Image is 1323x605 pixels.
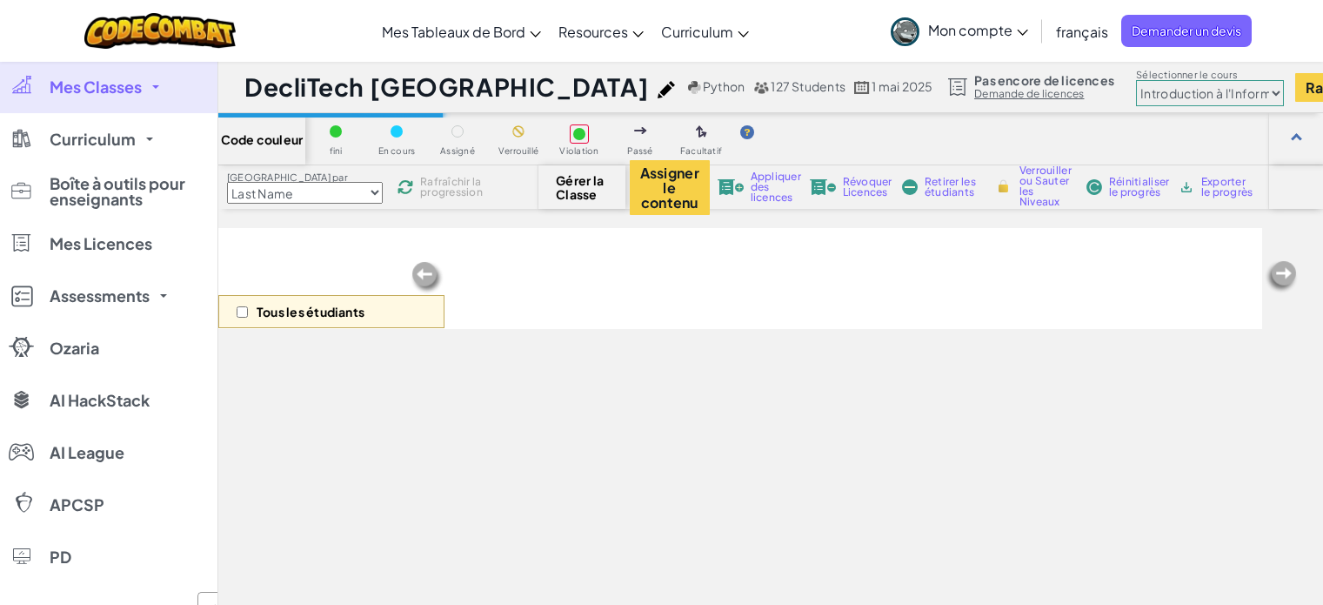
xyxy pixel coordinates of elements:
[378,146,416,156] span: En cours
[974,87,1114,101] a: Demande de licences
[410,260,444,295] img: Arrow_Left_Inactive.png
[50,79,142,95] span: Mes Classes
[680,146,722,156] span: Facultatif
[420,177,483,198] span: Rafraîchir la progression
[382,23,525,41] span: Mes Tableaux de Bord
[771,78,845,94] span: 127 Students
[556,173,607,201] span: Gérer la Classe
[652,8,758,55] a: Curriculum
[373,8,550,55] a: Mes Tableaux de Bord
[810,179,836,195] img: IconLicenseRevoke.svg
[696,125,707,139] img: IconOptionalLevel.svg
[1121,15,1252,47] a: Demander un devis
[50,176,206,207] span: Boîte à outils pour enseignants
[227,171,383,185] label: [GEOGRAPHIC_DATA] par
[658,81,675,98] img: iconPencil.svg
[634,127,647,134] img: IconSkippedLevel.svg
[558,23,628,41] span: Resources
[630,160,710,215] button: Assigner le contenu
[50,288,150,304] span: Assessments
[559,146,598,156] span: Violation
[257,305,364,319] p: Tous les étudiants
[872,78,932,94] span: 1 mai 2025
[661,23,733,41] span: Curriculum
[1179,179,1194,195] img: IconArchive.svg
[221,132,304,146] span: Code couleur
[330,146,343,156] span: fini
[50,131,136,147] span: Curriculum
[925,177,979,198] span: Retirer les étudiants
[1019,165,1072,207] span: Verrouiller ou Sauter les Niveaux
[394,176,416,198] img: IconReload.svg
[718,179,744,195] img: IconLicenseApply.svg
[1136,68,1284,82] label: Sélectionner le cours
[751,171,801,203] span: Appliquer des licences
[1109,177,1170,198] span: Réinitialiser le progrès
[1264,259,1299,294] img: Arrow_Left_Inactive.png
[928,21,1028,39] span: Mon compte
[974,73,1114,87] span: Pas encore de licences
[50,340,99,356] span: Ozaria
[50,393,150,408] span: AI HackStack
[50,445,124,460] span: AI League
[550,8,652,55] a: Resources
[688,81,701,94] img: python.png
[440,146,475,156] span: Assigné
[627,146,652,156] span: Passé
[753,81,769,94] img: MultipleUsers.png
[1056,23,1108,41] span: français
[703,78,745,94] span: Python
[244,71,649,104] h1: DecliTech [GEOGRAPHIC_DATA]
[902,179,918,195] img: IconRemoveStudents.svg
[1201,177,1255,198] span: Exporter le progrès
[84,13,237,49] img: CodeCombat logo
[891,17,919,46] img: avatar
[843,177,892,198] span: Révoquer Licences
[854,81,870,94] img: calendar.svg
[498,146,538,156] span: Verrouillé
[740,125,754,139] img: IconHint.svg
[1047,8,1117,55] a: français
[994,178,1012,194] img: IconLock.svg
[50,236,152,252] span: Mes Licences
[882,3,1037,58] a: Mon compte
[1086,179,1102,195] img: IconReset.svg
